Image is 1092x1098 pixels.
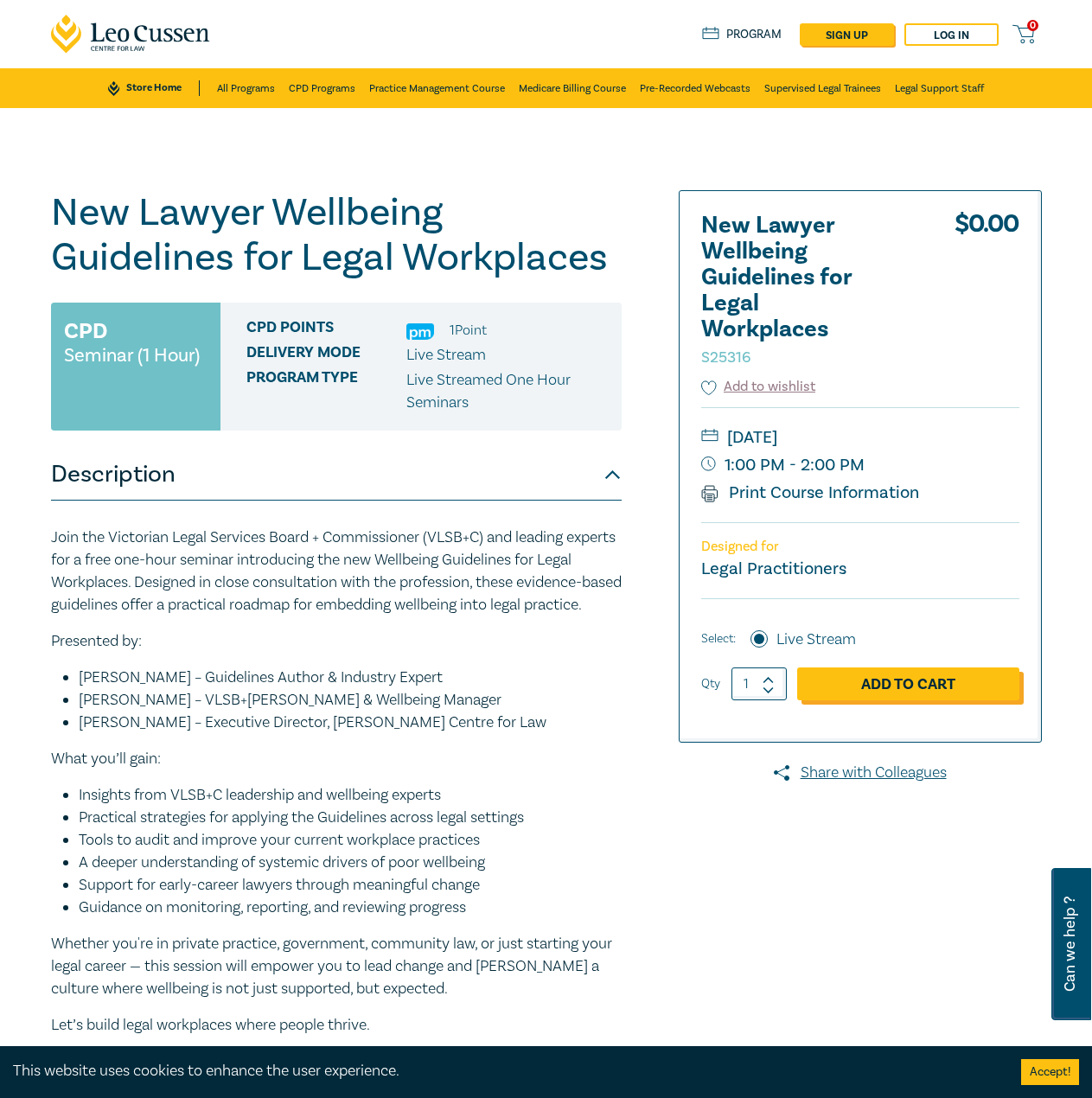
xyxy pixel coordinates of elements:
[701,424,1019,451] small: [DATE]
[406,345,486,365] span: Live Stream
[450,319,487,342] li: 1 Point
[51,449,622,501] button: Description
[776,629,856,651] label: Live Stream
[701,629,736,648] span: Select:
[701,558,846,580] small: Legal Practitioners
[79,829,622,852] li: Tools to audit and improve your current workplace practices
[701,451,1019,479] small: 1:00 PM - 2:00 PM
[217,68,275,108] a: All Programs
[406,323,434,340] img: Practice Management & Business Skills
[701,539,1019,555] p: Designed for
[904,23,999,46] a: Log in
[246,319,406,342] span: CPD Points
[701,213,891,368] h2: New Lawyer Wellbeing Guidelines for Legal Workplaces
[246,344,406,367] span: Delivery Mode
[79,852,622,874] li: A deeper understanding of systemic drivers of poor wellbeing
[51,527,622,616] p: Join the Victorian Legal Services Board + Commissioner (VLSB+C) and leading experts for a free on...
[51,1014,622,1037] p: Let’s build legal workplaces where people thrive.
[679,762,1042,784] a: Share with Colleagues
[79,874,622,897] li: Support for early-career lawyers through meaningful change
[764,68,881,108] a: Supervised Legal Trainees
[79,712,622,734] li: [PERSON_NAME] – Executive Director, [PERSON_NAME] Centre for Law
[51,630,622,653] p: Presented by:
[1062,878,1078,1010] span: Can we help ?
[246,369,406,414] span: Program type
[79,667,622,689] li: [PERSON_NAME] – Guidelines Author & Industry Expert
[702,27,782,42] a: Program
[701,377,816,397] button: Add to wishlist
[289,68,355,108] a: CPD Programs
[51,748,622,770] p: What you’ll gain:
[640,68,750,108] a: Pre-Recorded Webcasts
[79,897,622,919] li: Guidance on monitoring, reporting, and reviewing progress
[108,80,199,96] a: Store Home
[701,674,720,693] label: Qty
[731,667,787,700] input: 1
[79,689,622,712] li: [PERSON_NAME] – VLSB+[PERSON_NAME] & Wellbeing Manager
[64,347,200,364] small: Seminar (1 Hour)
[701,348,750,367] small: S25316
[800,23,894,46] a: sign up
[13,1060,995,1082] div: This website uses cookies to enhance the user experience.
[64,316,107,347] h3: CPD
[369,68,505,108] a: Practice Management Course
[51,933,622,1000] p: Whether you're in private practice, government, community law, or just starting your legal career...
[519,68,626,108] a: Medicare Billing Course
[79,784,622,807] li: Insights from VLSB+C leadership and wellbeing experts
[1021,1059,1079,1085] button: Accept cookies
[51,190,622,280] h1: New Lawyer Wellbeing Guidelines for Legal Workplaces
[406,369,609,414] p: Live Streamed One Hour Seminars
[895,68,984,108] a: Legal Support Staff
[79,807,622,829] li: Practical strategies for applying the Guidelines across legal settings
[955,213,1019,377] div: $ 0.00
[701,482,920,504] a: Print Course Information
[1027,20,1038,31] span: 0
[797,667,1019,700] a: Add to Cart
